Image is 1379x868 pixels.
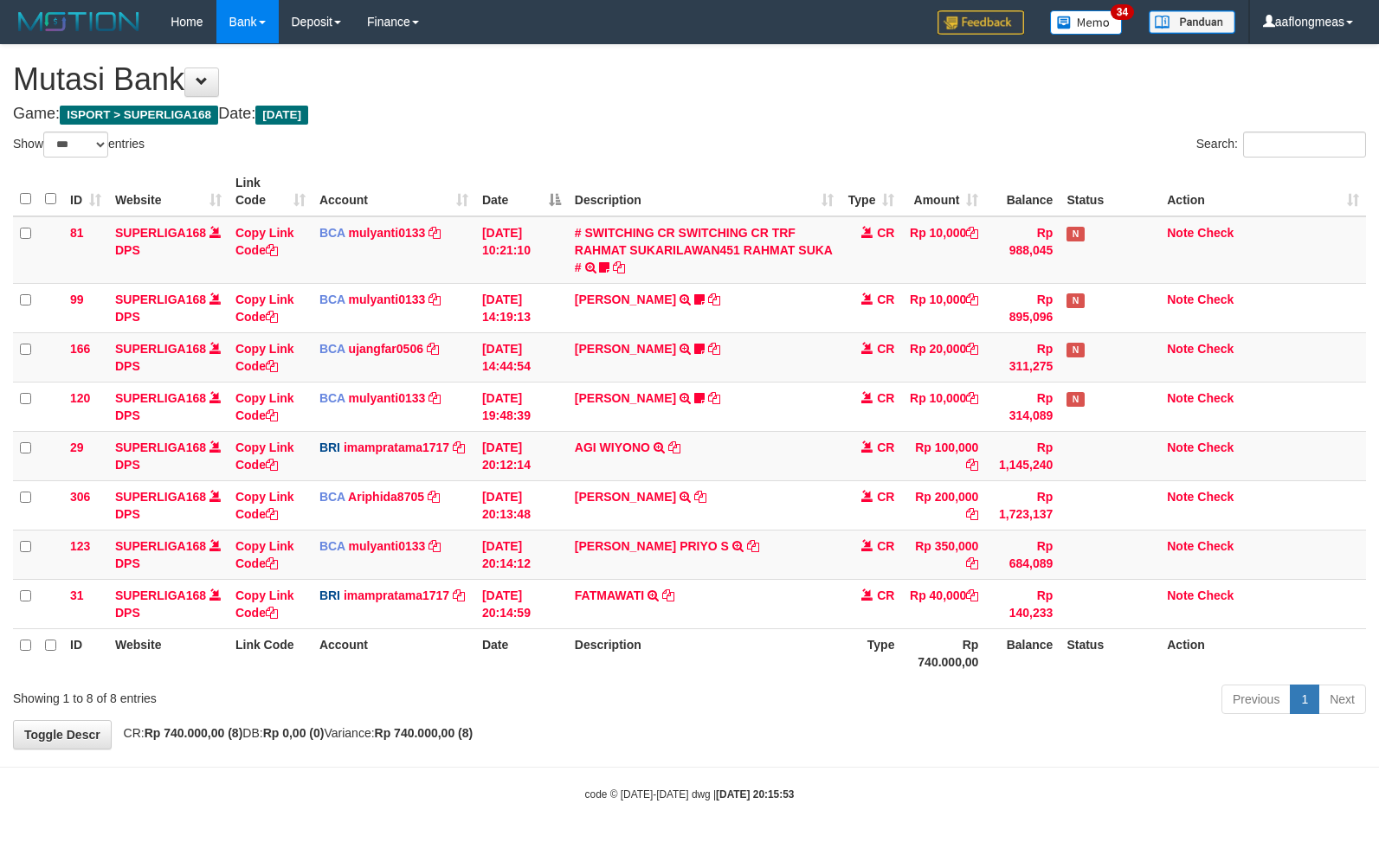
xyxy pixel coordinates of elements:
a: Note [1167,293,1194,306]
a: SUPERLIGA168 [115,293,206,306]
a: Copy Link Code [235,342,294,373]
a: Copy SAIFUL BAHRI to clipboard [694,490,706,504]
td: Rp 1,723,137 [985,480,1060,530]
span: 34 [1111,4,1134,20]
a: [PERSON_NAME] [575,293,676,306]
a: Note [1167,539,1194,553]
a: Copy mulyanti0133 to clipboard [429,293,441,306]
span: CR [877,226,894,240]
h4: Game: Date: [13,106,1366,123]
a: Toggle Descr [13,720,112,749]
a: Copy Rp 10,000 to clipboard [966,226,978,240]
td: Rp 314,089 [985,382,1060,431]
a: Note [1167,588,1194,602]
a: Note [1167,391,1194,405]
select: Showentries [43,132,108,158]
td: DPS [108,332,229,382]
span: BRI [319,440,340,454]
small: code © [DATE]-[DATE] dwg | [585,788,795,800]
th: Amount: activate to sort column ascending [901,167,985,216]
th: Rp 740.000,00 [901,628,985,678]
a: SUPERLIGA168 [115,588,206,602]
a: Note [1167,226,1194,240]
span: 81 [70,226,84,240]
th: Date: activate to sort column descending [475,167,568,216]
a: SUPERLIGA168 [115,539,206,553]
img: MOTION_logo.png [13,9,145,35]
th: Account: activate to sort column ascending [313,167,475,216]
th: Website: activate to sort column ascending [108,167,229,216]
th: Type [841,628,901,678]
a: Copy MUHAMMAD REZA to clipboard [708,293,720,306]
span: 31 [70,588,84,602]
a: SUPERLIGA168 [115,226,206,240]
td: DPS [108,216,229,284]
a: Check [1197,342,1234,356]
td: DPS [108,480,229,530]
a: Check [1197,490,1234,504]
a: SUPERLIGA168 [115,490,206,504]
span: ISPORT > SUPERLIGA168 [60,106,218,125]
a: Copy Rp 350,000 to clipboard [966,556,978,570]
h1: Mutasi Bank [13,62,1366,97]
td: Rp 100,000 [901,431,985,480]
a: SUPERLIGA168 [115,391,206,405]
span: CR [877,342,894,356]
td: [DATE] 20:14:59 [475,579,568,628]
a: # SWITCHING CR SWITCHING CR TRF RAHMAT SUKARILAWAN451 RAHMAT SUKA # [575,226,833,274]
a: Copy Rp 20,000 to clipboard [966,342,978,356]
span: 99 [70,293,84,306]
th: Description [568,628,841,678]
span: BCA [319,391,345,405]
td: [DATE] 19:48:39 [475,382,568,431]
th: Status [1060,167,1160,216]
th: ID [63,628,108,678]
th: Link Code [229,628,313,678]
a: Copy mulyanti0133 to clipboard [429,539,441,553]
td: Rp 40,000 [901,579,985,628]
a: Copy ujangfar0506 to clipboard [427,342,439,356]
span: CR [877,539,894,553]
a: mulyanti0133 [349,293,426,306]
input: Search: [1243,132,1366,158]
a: Previous [1221,685,1291,714]
a: Copy Link Code [235,539,294,570]
strong: Rp 740.000,00 (8) [375,726,474,740]
td: Rp 10,000 [901,382,985,431]
td: [DATE] 20:13:48 [475,480,568,530]
span: 306 [70,490,90,504]
td: DPS [108,283,229,332]
span: CR [877,293,894,306]
span: 166 [70,342,90,356]
th: Balance [985,628,1060,678]
span: BCA [319,293,345,306]
th: Date [475,628,568,678]
td: Rp 200,000 [901,480,985,530]
td: Rp 350,000 [901,530,985,579]
td: Rp 10,000 [901,283,985,332]
a: Note [1167,440,1194,454]
a: mulyanti0133 [349,391,426,405]
td: [DATE] 14:44:54 [475,332,568,382]
th: Action [1160,628,1366,678]
span: BCA [319,490,345,504]
span: CR [877,440,894,454]
a: Copy FATMAWATI to clipboard [662,588,674,602]
strong: Rp 0,00 (0) [263,726,325,740]
strong: Rp 740.000,00 (8) [145,726,243,740]
a: Copy Link Code [235,293,294,324]
a: Check [1197,440,1234,454]
td: Rp 311,275 [985,332,1060,382]
span: [DATE] [255,106,308,125]
td: Rp 684,089 [985,530,1060,579]
th: ID: activate to sort column ascending [63,167,108,216]
th: Status [1060,628,1160,678]
a: Copy AKBAR SAPUTR to clipboard [708,391,720,405]
td: Rp 10,000 [901,216,985,284]
th: Account [313,628,475,678]
a: Copy Rp 10,000 to clipboard [966,391,978,405]
a: mulyanti0133 [349,539,426,553]
td: DPS [108,431,229,480]
a: 1 [1290,685,1319,714]
span: BCA [319,342,345,356]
